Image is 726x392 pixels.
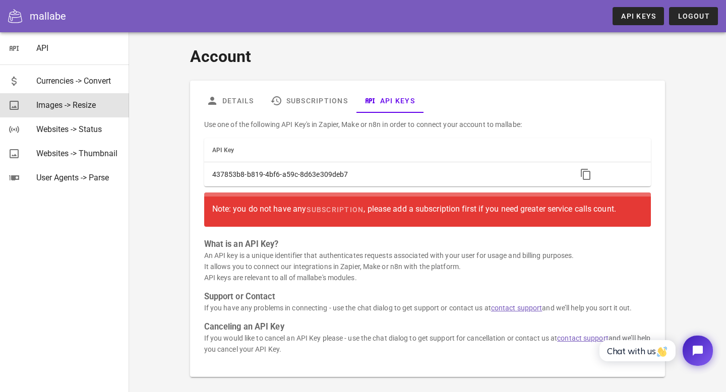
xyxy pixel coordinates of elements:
a: API Keys [356,89,423,113]
button: Logout [669,7,718,25]
div: Note: you do not have any , please add a subscription first if you need greater service calls count. [212,201,643,219]
p: If you have any problems in connecting - use the chat dialog to get support or contact us at and ... [204,302,651,313]
p: If you would like to cancel an API Key please - use the chat dialog to get support for cancellati... [204,333,651,355]
th: API Key: Not sorted. Activate to sort ascending. [204,138,569,162]
div: User Agents -> Parse [36,173,121,182]
td: 437853b8-b819-4bf6-a59c-8d63e309deb7 [204,162,569,186]
span: API Keys [621,12,656,20]
h1: Account [190,44,665,69]
div: Websites -> Status [36,124,121,134]
div: mallabe [30,9,66,24]
p: Use one of the following API Key's in Zapier, Make or n8n in order to connect your account to mal... [204,119,651,130]
p: An API key is a unique identifier that authenticates requests associated with your user for usage... [204,250,651,283]
h3: What is an API Key? [204,239,651,250]
div: Currencies -> Convert [36,76,121,86]
span: subscription [306,206,364,214]
a: subscription [306,201,364,219]
a: contact support [491,304,542,312]
span: API Key [212,147,234,154]
a: Details [198,89,262,113]
h3: Canceling an API Key [204,321,651,333]
h3: Support or Contact [204,291,651,302]
div: API [36,43,121,53]
a: Subscriptions [262,89,355,113]
a: API Keys [613,7,664,25]
a: contact support [557,334,609,342]
div: Websites -> Thumbnail [36,149,121,158]
div: Images -> Resize [36,100,121,110]
iframe: Tidio Chat [588,327,721,374]
span: Logout [677,12,710,20]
